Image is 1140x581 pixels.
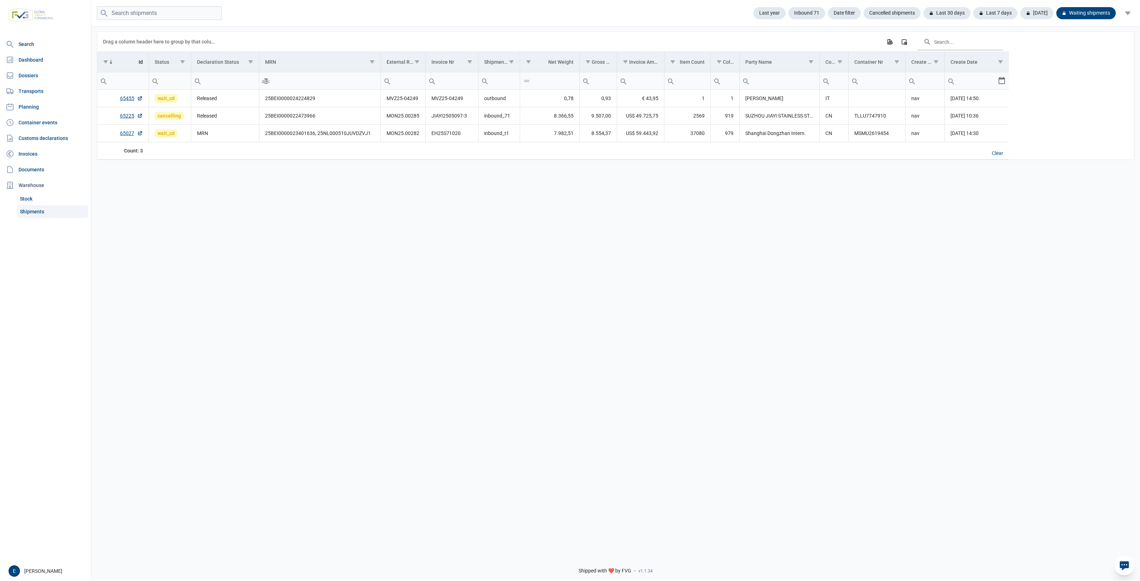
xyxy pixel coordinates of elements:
td: Column MRN [259,52,380,72]
div: Item Count [680,59,705,65]
td: Column Shipment Kind [478,52,520,72]
td: 8.366,55 [520,107,579,125]
td: Column Create User [905,52,944,72]
a: Shipments [17,205,88,218]
div: Party Name [745,59,772,65]
div: Waiting shipments [1056,7,1116,19]
input: Filter cell [191,72,259,89]
a: 65027 [120,130,143,137]
div: Export all data to Excel [883,35,896,48]
div: Declaration Status [197,59,239,65]
td: nav [905,90,944,107]
div: Country Code [825,59,836,65]
span: [DATE] 14:30 [950,130,979,136]
span: [DATE] 10:36 [950,113,979,119]
a: 65225 [120,112,143,119]
div: Column Chooser [898,35,911,48]
input: Search shipments [97,6,222,20]
div: filter [1121,7,1134,20]
a: Dossiers [3,68,88,83]
a: Dashboard [3,53,88,67]
td: Released [191,107,259,125]
td: CN [819,107,848,125]
span: Show filter options for column 'Invoice Nr' [467,59,472,64]
div: Search box [740,72,752,89]
td: Filter cell [191,72,259,90]
td: Column Invoice Nr [425,52,478,72]
span: € 43,95 [642,95,658,102]
td: 1 [664,90,710,107]
input: Search in the data grid [918,33,1003,50]
td: 25BEI0000022473966 [259,107,380,125]
td: Column Status [149,52,191,72]
input: Filter cell [664,72,710,89]
span: Show filter options for column 'External Ref' [414,59,420,64]
td: Shanghai Dongzhan Intern. [739,125,819,142]
div: Drag a column header here to group by that column [103,36,217,47]
input: Filter cell [426,72,478,89]
td: 919 [710,107,739,125]
span: Show filter options for column 'Shipment Kind' [509,59,514,64]
div: Container Nr [854,59,883,65]
div: Select [997,72,1006,89]
td: MVZ25-04249 [380,90,425,107]
span: Show filter options for column 'Invoice Amount' [623,59,628,64]
div: Search box [617,72,630,89]
div: Shipment Kind [484,59,508,65]
td: Column Create Date [944,52,1009,72]
div: Gross Weight [592,59,611,65]
div: Create User [911,59,933,65]
td: Filter cell [259,72,380,90]
td: 2569 [664,107,710,125]
td: Filter cell [380,72,425,90]
td: Column Item Count [664,52,710,72]
div: Search box [478,72,491,89]
td: 7.982,51 [520,125,579,142]
img: FVG - Global freight forwarding [6,5,56,25]
div: Net Weight [548,59,574,65]
div: Last 30 days [923,7,970,19]
input: Filter cell [478,72,520,89]
input: Filter cell [580,72,617,89]
input: Filter cell [520,72,579,89]
td: Column Declaration Status [191,52,259,72]
td: Filter cell [944,72,1009,90]
td: 979 [710,125,739,142]
span: - [634,568,636,574]
span: Show filter options for column 'Item Count' [670,59,675,64]
td: inbound_t1 [478,125,520,142]
input: Filter cell [381,72,425,89]
div: Data grid toolbar [103,32,1003,52]
input: Filter cell [740,72,819,89]
a: 65455 [120,95,143,102]
td: 37080 [664,125,710,142]
div: Create Date [950,59,978,65]
td: MON25.00282 [380,125,425,142]
div: Search box [191,72,204,89]
td: Column Country Code [819,52,848,72]
td: MON25.00285 [380,107,425,125]
td: TLLU7747910 [848,107,905,125]
span: Show filter options for column 'Country Code' [837,59,843,64]
div: MRN [265,59,276,65]
td: nav [905,125,944,142]
span: Show filter options for column 'Colli Count' [716,59,722,64]
span: Show filter options for column 'Declaration Status' [248,59,253,64]
td: JIAYI2505097-3 [425,107,478,125]
td: 0,78 [520,90,579,107]
td: Column Gross Weight [579,52,617,72]
td: MRN [191,125,259,142]
div: Search box [849,72,861,89]
a: Customs declarations [3,131,88,145]
td: 9.507,00 [579,107,617,125]
td: MVZ25-04249 [425,90,478,107]
span: Show filter options for column 'Create Date' [998,59,1003,64]
div: Invoice Amount [629,59,659,65]
div: External Ref [387,59,414,65]
div: Search box [520,72,533,89]
span: Show filter options for column 'Net Weight' [526,59,531,64]
td: Filter cell [425,72,478,90]
div: Search box [711,72,724,89]
div: E [9,565,20,577]
input: Filter cell [906,72,944,89]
